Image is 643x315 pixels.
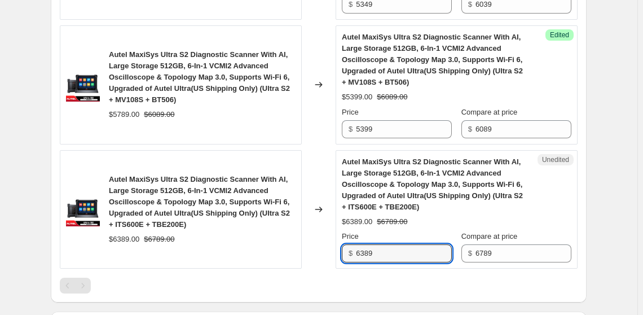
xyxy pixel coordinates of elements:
[342,108,359,116] span: Price
[550,30,569,40] span: Edited
[342,232,359,240] span: Price
[60,278,91,294] nav: Pagination
[109,109,139,120] div: $5789.00
[461,108,518,116] span: Compare at price
[377,91,407,103] strike: $6089.00
[66,68,100,102] img: Ultra_S2_80x.png
[377,216,407,228] strike: $6789.00
[109,175,290,229] span: Autel MaxiSys Ultra S2 Diagnostic Scanner With AI, Large Storage 512GB, 6-In-1 VCMI2 Advanced Osc...
[349,125,353,133] span: $
[461,232,518,240] span: Compare at price
[144,234,174,245] strike: $6789.00
[349,249,353,257] span: $
[542,155,569,164] span: Unedited
[66,193,100,226] img: Ultra_S2_80x.png
[109,50,290,104] span: Autel MaxiSys Ultra S2 Diagnostic Scanner With AI, Large Storage 512GB, 6-In-1 VCMI2 Advanced Osc...
[144,109,174,120] strike: $6089.00
[342,33,523,86] span: Autel MaxiSys Ultra S2 Diagnostic Scanner With AI, Large Storage 512GB, 6-In-1 VCMI2 Advanced Osc...
[109,234,139,245] div: $6389.00
[468,249,472,257] span: $
[342,158,523,211] span: Autel MaxiSys Ultra S2 Diagnostic Scanner With AI, Large Storage 512GB, 6-In-1 VCMI2 Advanced Osc...
[342,216,372,228] div: $6389.00
[342,91,372,103] div: $5399.00
[468,125,472,133] span: $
